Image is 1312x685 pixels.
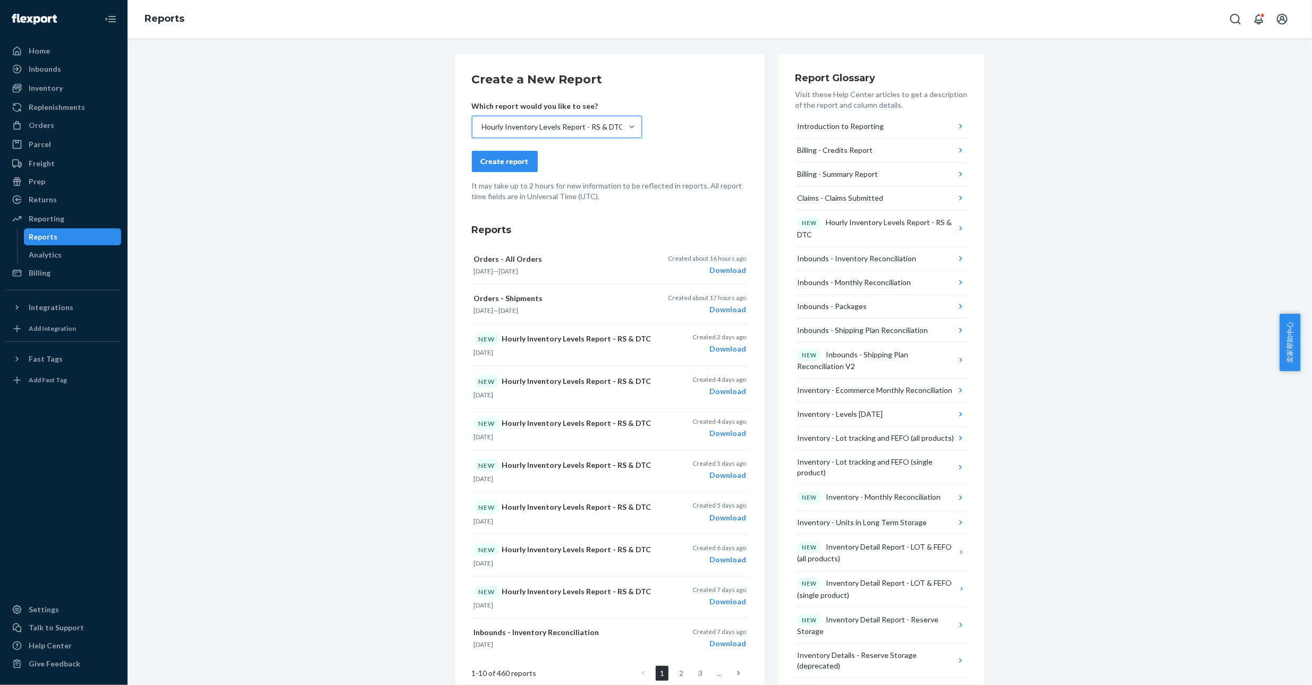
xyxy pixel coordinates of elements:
[802,351,817,359] p: NEW
[474,254,654,264] p: Orders - All Orders
[692,470,746,481] div: Download
[6,80,121,97] a: Inventory
[795,319,968,343] button: Inbounds - Shipping Plan Reconciliation
[474,267,494,275] time: [DATE]
[795,485,968,511] button: NEWInventory - Monthly Reconciliation
[6,350,121,367] button: Fast Tags
[474,585,654,598] p: Hourly Inventory Levels Report - RS & DTC
[6,173,121,190] a: Prep
[797,217,956,240] div: Hourly Inventory Levels Report - RS & DTC
[795,89,968,110] p: Visit these Help Center articles to get a description of the report and column details.
[1225,8,1246,30] button: Open Search Box
[29,658,80,669] div: Give Feedback
[472,181,748,202] p: It may take up to 2 hours for new information to be reflected in reports. All report time fields ...
[795,535,968,571] button: NEWInventory Detail Report - LOT & FEFO (all products)
[795,271,968,295] button: Inbounds - Monthly Reconciliation
[795,343,968,379] button: NEWInbounds - Shipping Plan Reconciliation V2
[6,601,121,618] a: Settings
[797,457,955,478] div: Inventory - Lot tracking and FEFO (single product)
[795,607,968,644] button: NEWInventory Detail Report - Reserve Storage
[145,13,184,24] a: Reports
[6,210,121,227] a: Reporting
[6,136,121,153] a: Parcel
[474,306,494,314] time: [DATE]
[472,619,748,657] button: Inbounds - Inventory Reconciliation[DATE]Created 7 days agoDownload
[474,348,494,356] time: [DATE]
[692,638,746,649] div: Download
[1272,8,1293,30] button: Open account menu
[472,285,748,324] button: Orders - Shipments[DATE]—[DATE]Created about 17 hours agoDownload
[802,543,817,552] p: NEW
[29,354,63,364] div: Fast Tags
[797,541,958,564] div: Inventory Detail Report - LOT & FEFO (all products)
[692,501,746,510] p: Created 5 days ago
[474,640,494,648] time: [DATE]
[797,145,873,156] div: Billing - Credits Report
[797,577,958,601] div: Inventory Detail Report - LOT & FEFO (single product)
[29,194,57,205] div: Returns
[795,511,968,535] button: Inventory - Units in Long Term Storage
[797,409,883,419] div: Inventory - Levels [DATE]
[474,627,654,638] p: Inbounds - Inventory Reconciliation
[474,475,494,483] time: [DATE]
[482,122,624,132] div: Hourly Inventory Levels Report - RS & DTC
[6,191,121,208] a: Returns
[795,186,968,210] button: Claims - Claims Submitted
[472,324,748,366] button: NEWHourly Inventory Levels Report - RS & DTC[DATE]Created 2 days agoDownload
[713,666,726,681] li: ...
[474,267,654,276] p: —
[802,616,817,624] p: NEW
[1280,314,1300,371] button: 卖家帮助中心
[472,408,748,450] button: NEWHourly Inventory Levels Report - RS & DTC[DATE]Created 4 days agoDownload
[474,543,654,556] p: Hourly Inventory Levels Report - RS & DTC
[795,571,968,607] button: NEWInventory Detail Report - LOT & FEFO (single product)
[474,433,494,441] time: [DATE]
[795,115,968,139] button: Introduction to Reporting
[474,332,654,346] p: Hourly Inventory Levels Report - RS & DTC
[797,169,878,179] div: Billing - Summary Report
[797,253,916,264] div: Inbounds - Inventory Reconciliation
[29,232,58,242] div: Reports
[795,426,968,450] button: Inventory - Lot tracking and FEFO (all products)
[474,543,500,556] div: NEW
[692,596,746,607] div: Download
[692,459,746,468] p: Created 5 days ago
[474,501,500,514] div: NEW
[474,417,500,430] div: NEW
[474,375,500,388] div: NEW
[795,162,968,186] button: Billing - Summary Report
[29,139,51,150] div: Parcel
[472,535,748,577] button: NEWHourly Inventory Levels Report - RS & DTC[DATE]Created 6 days agoDownload
[6,637,121,654] a: Help Center
[692,344,746,354] div: Download
[6,155,121,172] a: Freight
[29,158,55,169] div: Freight
[24,246,122,263] a: Analytics
[29,83,63,93] div: Inventory
[668,304,746,315] div: Download
[474,585,500,598] div: NEW
[797,433,954,443] div: Inventory - Lot tracking and FEFO (all products)
[797,301,867,312] div: Inbounds - Packages
[692,512,746,523] div: Download
[692,332,746,341] p: Created 2 days ago
[6,99,121,116] a: Replenishments
[675,666,688,681] a: Page 2
[29,375,67,384] div: Add Fast Tag
[29,640,72,651] div: Help Center
[24,228,122,245] a: Reports
[1248,8,1269,30] button: Open notifications
[474,559,494,567] time: [DATE]
[29,302,73,313] div: Integrations
[694,666,707,681] a: Page 3
[474,375,654,388] p: Hourly Inventory Levels Report - RS & DTC
[6,61,121,78] a: Inbounds
[474,517,494,525] time: [DATE]
[6,320,121,337] a: Add Integration
[692,428,746,439] div: Download
[797,121,884,132] div: Introduction to Reporting
[692,627,746,636] p: Created 7 days ago
[797,491,941,504] div: Inventory - Monthly Reconciliation
[797,614,956,637] div: Inventory Detail Report - Reserve Storage
[472,223,748,237] h3: Reports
